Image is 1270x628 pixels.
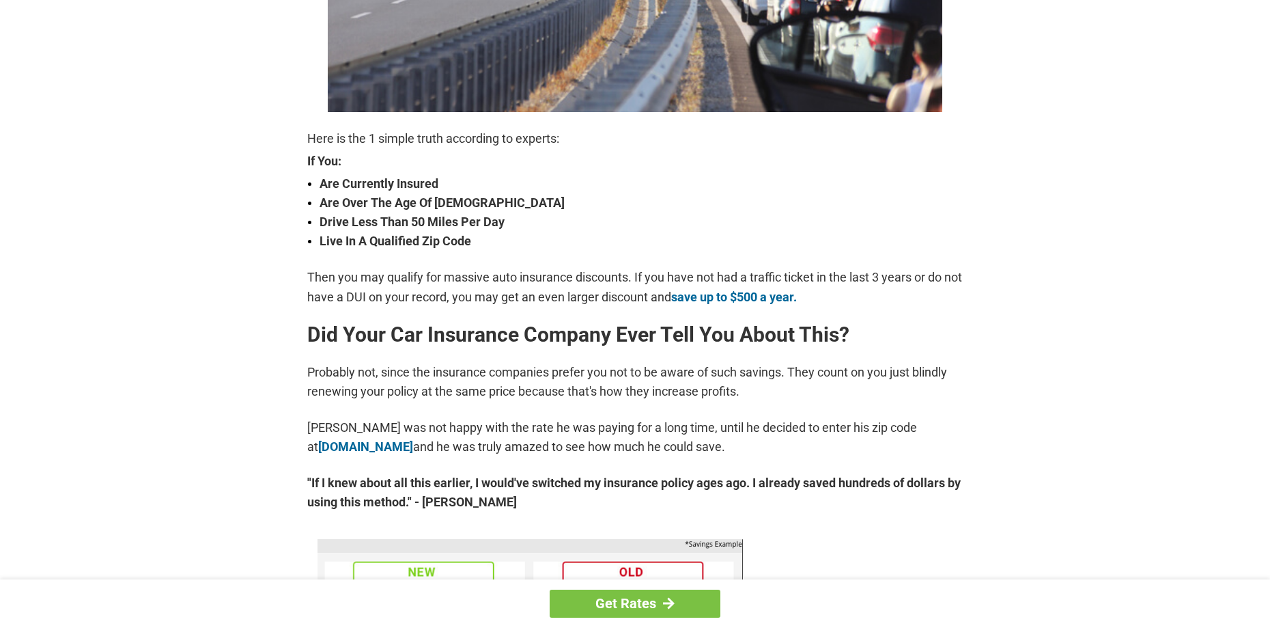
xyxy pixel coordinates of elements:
[320,174,963,193] strong: Are Currently Insured
[550,590,720,618] a: Get Rates
[307,324,963,346] h2: Did Your Car Insurance Company Ever Tell You About This?
[318,439,413,454] a: [DOMAIN_NAME]
[671,290,797,304] a: save up to $500 a year.
[307,129,963,148] p: Here is the 1 simple truth according to experts:
[320,193,963,213] strong: Are Over The Age Of [DEMOGRAPHIC_DATA]
[320,213,963,232] strong: Drive Less Than 50 Miles Per Day
[307,155,963,167] strong: If You:
[307,268,963,306] p: Then you may qualify for massive auto insurance discounts. If you have not had a traffic ticket i...
[307,474,963,512] strong: "If I knew about all this earlier, I would've switched my insurance policy ages ago. I already sa...
[307,363,963,401] p: Probably not, since the insurance companies prefer you not to be aware of such savings. They coun...
[307,418,963,456] p: [PERSON_NAME] was not happy with the rate he was paying for a long time, until he decided to ente...
[320,232,963,251] strong: Live In A Qualified Zip Code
